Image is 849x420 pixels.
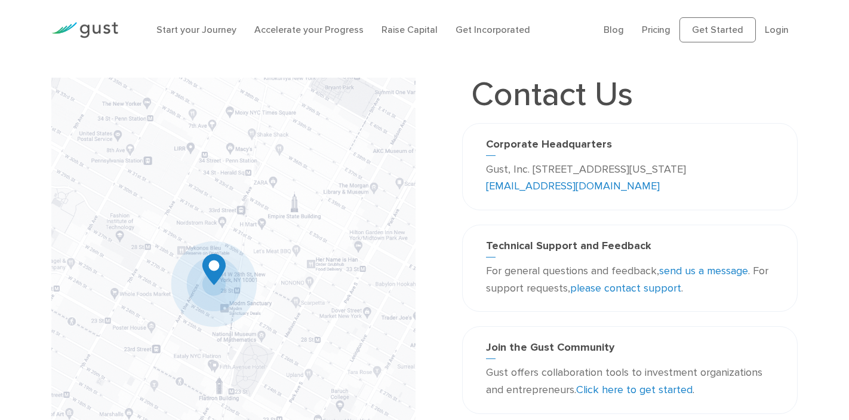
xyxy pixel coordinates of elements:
[679,17,756,42] a: Get Started
[462,78,642,111] h1: Contact Us
[486,161,774,196] p: Gust, Inc. [STREET_ADDRESS][US_STATE]
[382,24,438,35] a: Raise Capital
[604,24,624,35] a: Blog
[486,138,774,156] h3: Corporate Headquarters
[576,384,693,396] a: Click here to get started
[659,265,748,277] a: send us a message
[51,22,118,38] img: Gust Logo
[486,180,660,192] a: [EMAIL_ADDRESS][DOMAIN_NAME]
[765,24,789,35] a: Login
[570,282,681,295] a: please contact support
[156,24,236,35] a: Start your Journey
[642,24,670,35] a: Pricing
[456,24,530,35] a: Get Incorporated
[486,341,774,359] h3: Join the Gust Community
[486,364,774,399] p: Gust offers collaboration tools to investment organizations and entrepreneurs. .
[486,263,774,298] p: For general questions and feedback, . For support requests, .
[254,24,364,35] a: Accelerate your Progress
[486,240,774,257] h3: Technical Support and Feedback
